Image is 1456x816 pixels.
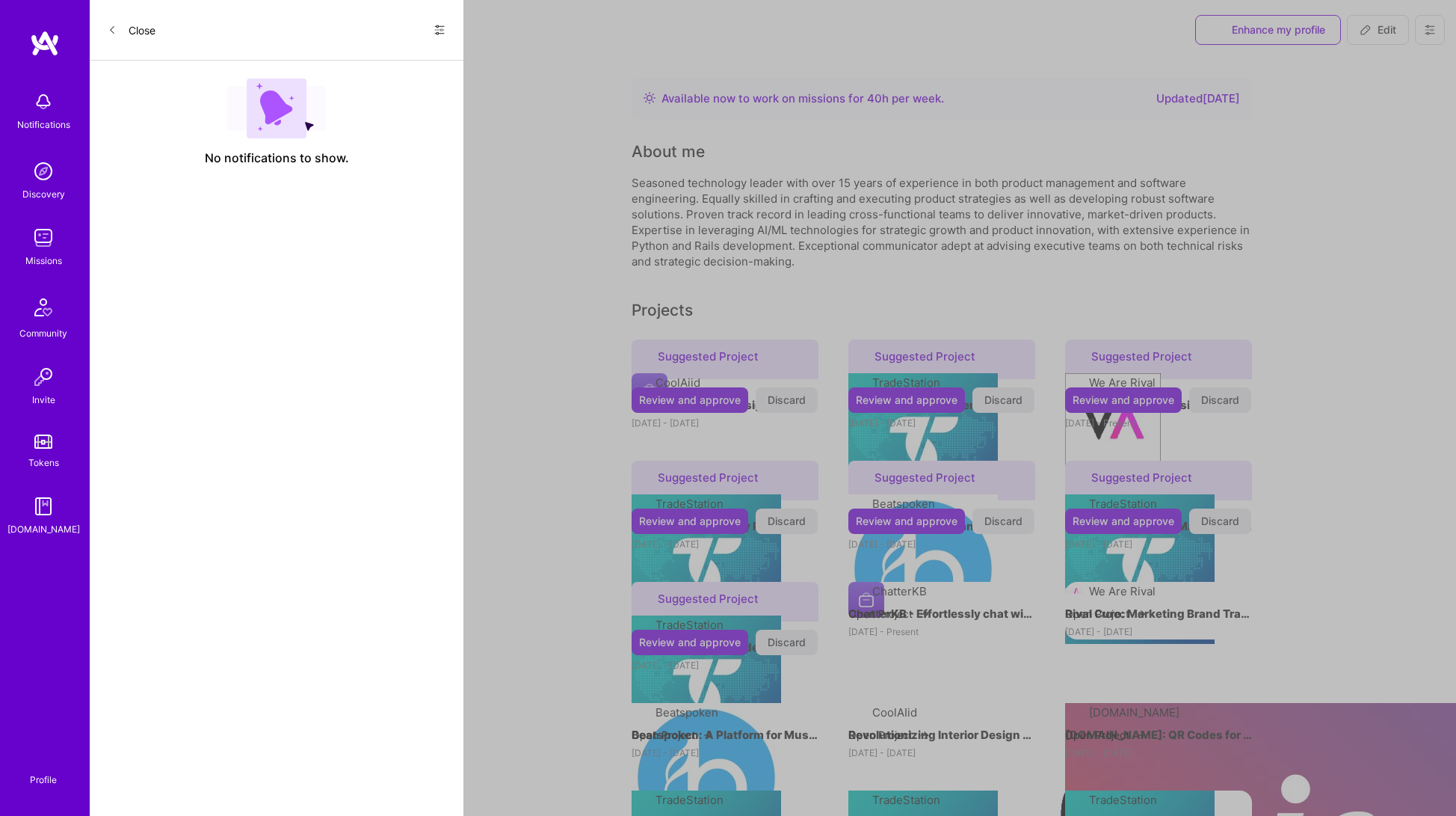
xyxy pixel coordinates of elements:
[227,79,326,138] img: empty
[22,186,65,202] div: Discovery
[32,392,55,408] div: Invite
[34,435,52,449] img: tokens
[25,756,62,786] a: Profile
[19,325,67,341] div: Community
[30,30,60,57] img: logo
[25,289,61,325] img: Community
[28,223,58,253] img: teamwork
[28,156,58,186] img: discovery
[205,150,349,166] span: No notifications to show.
[28,455,59,470] div: Tokens
[28,87,58,117] img: bell
[25,253,62,269] div: Missions
[28,362,58,392] img: Invite
[7,521,80,537] div: [DOMAIN_NAME]
[108,18,155,42] button: Close
[30,772,57,786] div: Profile
[28,491,58,521] img: guide book
[17,117,70,132] div: Notifications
